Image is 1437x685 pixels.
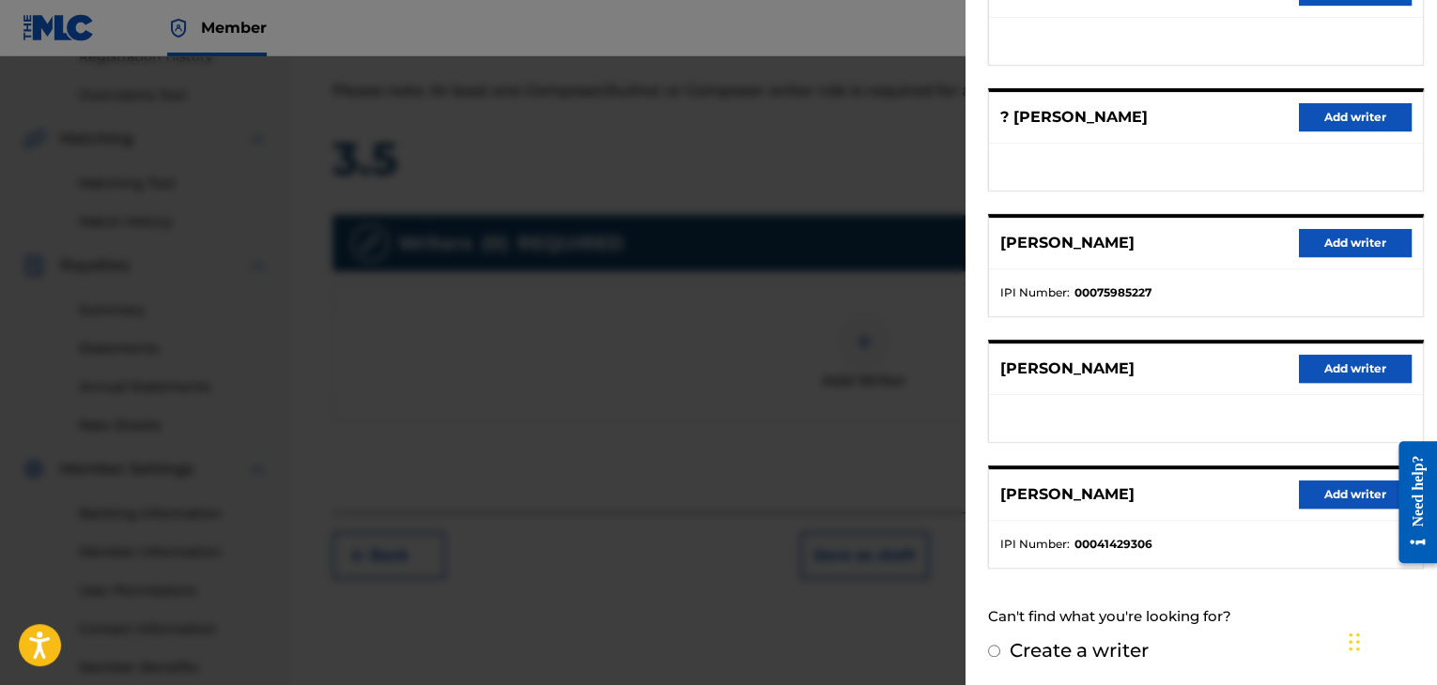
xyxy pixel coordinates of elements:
[1000,232,1135,254] p: [PERSON_NAME]
[1384,427,1437,578] iframe: Resource Center
[1000,536,1070,553] span: IPI Number :
[23,14,95,41] img: MLC Logo
[1010,639,1149,662] label: Create a writer
[988,597,1424,637] div: Can't find what you're looking for?
[167,17,190,39] img: Top Rightsholder
[1343,595,1437,685] iframe: Chat Widget
[1299,355,1412,383] button: Add writer
[1000,284,1070,301] span: IPI Number :
[201,17,267,38] span: Member
[1299,480,1412,509] button: Add writer
[1074,536,1152,553] strong: 00041429306
[1299,103,1412,131] button: Add writer
[1000,358,1135,380] p: [PERSON_NAME]
[1299,229,1412,257] button: Add writer
[1000,106,1148,129] p: ? [PERSON_NAME]
[1349,614,1360,670] div: Drag
[1074,284,1151,301] strong: 00075985227
[1000,483,1135,506] p: [PERSON_NAME]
